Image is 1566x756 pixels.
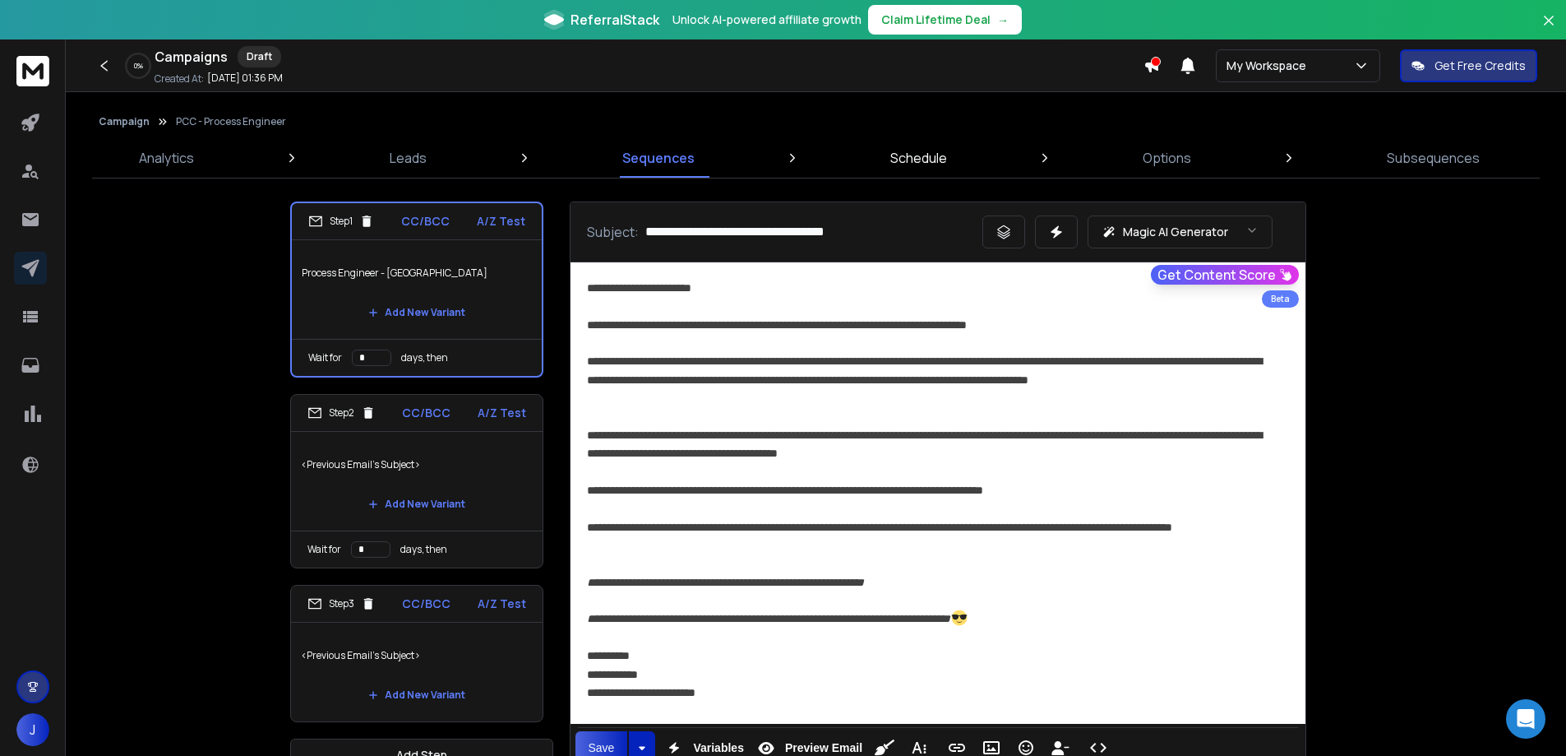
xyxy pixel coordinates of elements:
p: Subject: [587,222,639,242]
p: Options [1143,148,1191,168]
button: Campaign [99,115,150,128]
p: Unlock AI-powered affiliate growth [672,12,862,28]
button: Close banner [1538,10,1559,49]
span: Variables [690,741,747,755]
div: Draft [238,46,281,67]
p: Analytics [139,148,194,168]
span: Preview Email [782,741,866,755]
button: Magic AI Generator [1088,216,1273,248]
button: Add New Variant [355,296,478,329]
span: → [997,12,1009,28]
p: A/Z Test [478,596,526,612]
p: A/Z Test [477,213,525,230]
p: My Workspace [1226,58,1313,74]
p: PCC - Process Engineer [176,115,286,128]
div: Beta [1262,290,1299,308]
button: Add New Variant [355,488,478,521]
p: 0 % [134,61,143,71]
li: Step1CC/BCCA/Z TestProcess Engineer - [GEOGRAPHIC_DATA]Add New VariantWait fordays, then [290,202,543,378]
p: Wait for [307,543,341,556]
p: Process Engineer - [GEOGRAPHIC_DATA] [302,250,532,296]
div: Step 3 [307,596,376,611]
button: J [16,713,49,746]
a: Sequences [612,138,704,178]
p: Wait for [308,351,342,364]
p: days, then [401,351,448,364]
p: CC/BCC [401,213,450,230]
li: Step3CC/BCCA/Z Test<Previous Email's Subject>Add New Variant [290,585,543,722]
a: Schedule [880,138,957,178]
p: <Previous Email's Subject> [301,633,533,679]
p: days, then [400,543,447,556]
p: Created At: [155,72,204,86]
p: Magic AI Generator [1123,224,1228,240]
div: Step 2 [307,406,376,420]
a: Subsequences [1377,138,1490,178]
p: <Previous Email's Subject> [301,442,533,488]
p: CC/BCC [402,596,450,612]
button: Get Free Credits [1400,49,1537,82]
p: CC/BCC [402,405,450,421]
div: Open Intercom Messenger [1506,699,1545,739]
button: Add New Variant [355,679,478,712]
p: A/Z Test [478,405,526,421]
a: Leads [380,138,437,178]
div: Step 1 [308,214,374,229]
button: Claim Lifetime Deal→ [868,5,1022,35]
span: ReferralStack [571,10,659,30]
li: Step2CC/BCCA/Z Test<Previous Email's Subject>Add New VariantWait fordays, then [290,394,543,568]
button: Get Content Score [1151,265,1299,285]
a: Options [1133,138,1201,178]
a: Analytics [129,138,204,178]
p: Get Free Credits [1434,58,1526,74]
p: Schedule [890,148,947,168]
p: [DATE] 01:36 PM [207,72,283,85]
h1: Campaigns [155,47,228,67]
p: Leads [390,148,427,168]
p: Sequences [622,148,695,168]
p: Subsequences [1387,148,1480,168]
